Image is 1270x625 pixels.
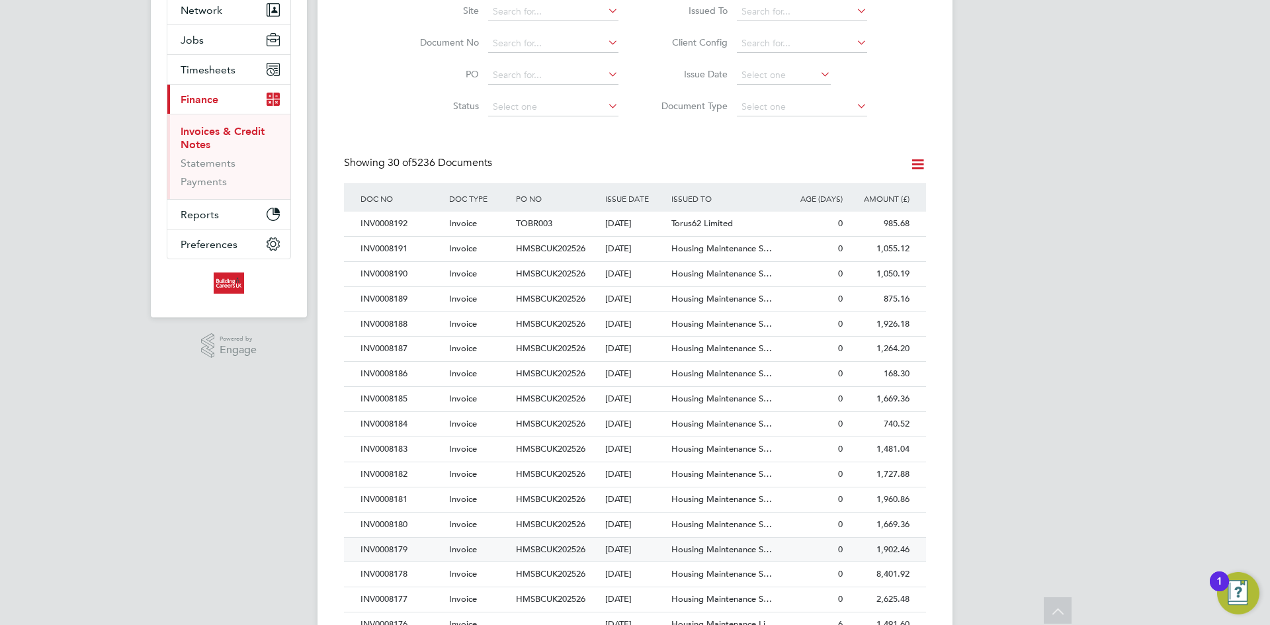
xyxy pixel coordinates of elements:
div: ISSUED TO [668,183,779,214]
span: TOBR003 [516,218,552,229]
span: 0 [838,493,843,505]
span: Invoice [449,418,477,429]
span: Housing Maintenance S… [671,593,772,604]
div: INV0008188 [357,312,446,337]
span: 0 [838,368,843,379]
div: [DATE] [602,262,669,286]
span: HMSBCUK202526 [516,544,585,555]
input: Search for... [488,66,618,85]
button: Jobs [167,25,290,54]
div: 1,264.20 [846,337,913,361]
div: Finance [167,114,290,199]
span: HMSBCUK202526 [516,293,585,304]
label: Document Type [652,100,728,112]
span: Housing Maintenance S… [671,493,772,505]
div: 1,960.86 [846,487,913,512]
div: PO NO [513,183,601,214]
span: Torus62 Limited [671,218,733,229]
span: Invoice [449,343,477,354]
div: 1,055.12 [846,237,913,261]
div: [DATE] [602,562,669,587]
input: Search for... [488,3,618,21]
div: INV0008192 [357,212,446,236]
span: Invoice [449,393,477,404]
div: INV0008182 [357,462,446,487]
span: Preferences [181,238,237,251]
div: INV0008191 [357,237,446,261]
div: INV0008189 [357,287,446,312]
span: HMSBCUK202526 [516,443,585,454]
span: 0 [838,443,843,454]
span: 0 [838,218,843,229]
span: HMSBCUK202526 [516,343,585,354]
button: Timesheets [167,55,290,84]
div: [DATE] [602,513,669,537]
div: INV0008178 [357,562,446,587]
a: Invoices & Credit Notes [181,125,265,151]
span: 0 [838,293,843,304]
span: 0 [838,268,843,279]
span: Housing Maintenance S… [671,368,772,379]
div: 1,727.88 [846,462,913,487]
span: Invoice [449,519,477,530]
span: HMSBCUK202526 [516,368,585,379]
span: Invoice [449,318,477,329]
span: Housing Maintenance S… [671,243,772,254]
div: 985.68 [846,212,913,236]
button: Reports [167,200,290,229]
div: INV0008184 [357,412,446,437]
span: Invoice [449,368,477,379]
span: HMSBCUK202526 [516,418,585,429]
span: Housing Maintenance S… [671,418,772,429]
div: [DATE] [602,412,669,437]
a: Powered byEngage [201,333,257,358]
div: 1,902.46 [846,538,913,562]
div: DOC TYPE [446,183,513,214]
div: INV0008183 [357,437,446,462]
div: 8,401.92 [846,562,913,587]
a: Go to home page [167,272,291,294]
span: Reports [181,208,219,221]
button: Finance [167,85,290,114]
div: INV0008177 [357,587,446,612]
div: 875.16 [846,287,913,312]
div: INV0008180 [357,513,446,537]
label: Issued To [652,5,728,17]
div: [DATE] [602,287,669,312]
span: Invoice [449,468,477,479]
label: Status [403,100,479,112]
div: [DATE] [602,312,669,337]
span: 5236 Documents [388,156,492,169]
input: Search for... [737,3,867,21]
div: [DATE] [602,362,669,386]
div: [DATE] [602,212,669,236]
div: [DATE] [602,337,669,361]
div: [DATE] [602,237,669,261]
input: Select one [488,98,618,116]
span: Invoice [449,593,477,604]
span: HMSBCUK202526 [516,268,585,279]
span: 0 [838,568,843,579]
span: Engage [220,345,257,356]
span: 0 [838,393,843,404]
div: 1,481.04 [846,437,913,462]
span: Invoice [449,293,477,304]
div: 1,050.19 [846,262,913,286]
span: Housing Maintenance S… [671,443,772,454]
div: [DATE] [602,487,669,512]
div: [DATE] [602,587,669,612]
div: 740.52 [846,412,913,437]
span: HMSBCUK202526 [516,468,585,479]
a: Statements [181,157,235,169]
span: Invoice [449,443,477,454]
span: 0 [838,418,843,429]
span: Timesheets [181,63,235,76]
span: Invoice [449,268,477,279]
label: Document No [403,36,479,48]
span: Invoice [449,243,477,254]
span: 0 [838,593,843,604]
div: 168.30 [846,362,913,386]
label: Issue Date [652,68,728,80]
div: [DATE] [602,387,669,411]
div: Showing [344,156,495,170]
